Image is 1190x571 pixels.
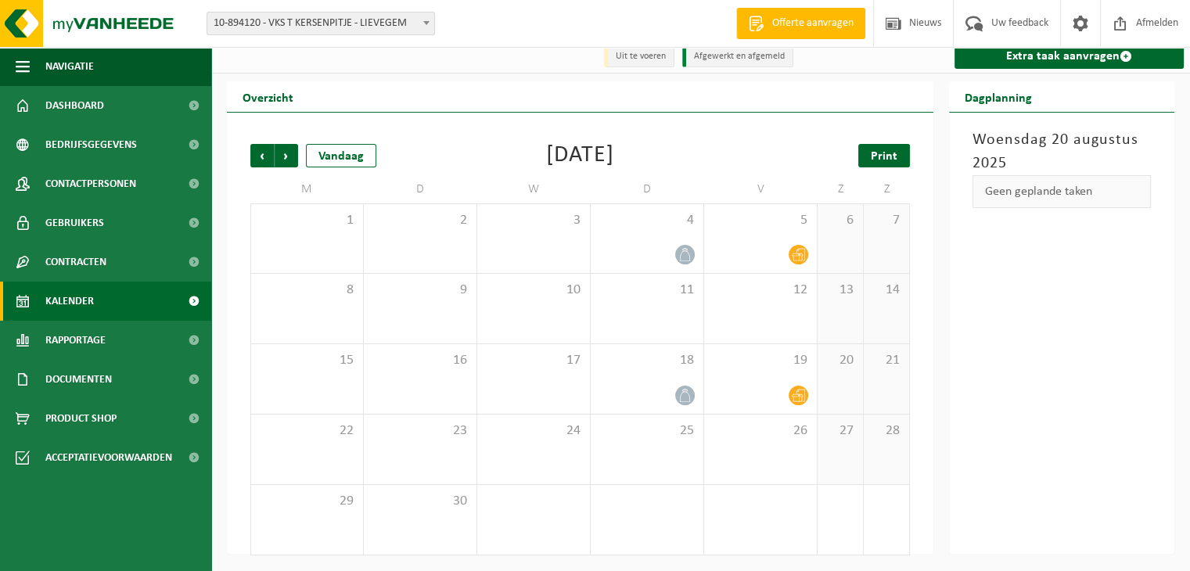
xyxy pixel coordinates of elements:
[45,203,104,242] span: Gebruikers
[818,175,864,203] td: Z
[259,493,355,510] span: 29
[712,282,809,299] span: 12
[599,422,696,440] span: 25
[259,282,355,299] span: 8
[227,81,309,112] h2: Overzicht
[45,399,117,438] span: Product Shop
[485,212,582,229] span: 3
[45,242,106,282] span: Contracten
[45,164,136,203] span: Contactpersonen
[372,282,469,299] span: 9
[825,212,855,229] span: 6
[207,12,435,35] span: 10-894120 - VKS T KERSENPITJE - LIEVEGEM
[372,212,469,229] span: 2
[372,352,469,369] span: 16
[972,128,1151,175] h3: Woensdag 20 augustus 2025
[712,352,809,369] span: 19
[864,175,910,203] td: Z
[364,175,477,203] td: D
[259,422,355,440] span: 22
[546,144,614,167] div: [DATE]
[306,144,376,167] div: Vandaag
[45,86,104,125] span: Dashboard
[45,321,106,360] span: Rapportage
[972,175,1151,208] div: Geen geplande taken
[604,46,674,67] li: Uit te voeren
[768,16,857,31] span: Offerte aanvragen
[207,13,434,34] span: 10-894120 - VKS T KERSENPITJE - LIEVEGEM
[485,422,582,440] span: 24
[599,282,696,299] span: 11
[871,150,897,163] span: Print
[45,360,112,399] span: Documenten
[485,282,582,299] span: 10
[712,212,809,229] span: 5
[259,352,355,369] span: 15
[372,422,469,440] span: 23
[477,175,591,203] td: W
[872,352,901,369] span: 21
[682,46,793,67] li: Afgewerkt en afgemeld
[485,352,582,369] span: 17
[712,422,809,440] span: 26
[250,175,364,203] td: M
[825,422,855,440] span: 27
[275,144,298,167] span: Volgende
[45,438,172,477] span: Acceptatievoorwaarden
[259,212,355,229] span: 1
[372,493,469,510] span: 30
[599,352,696,369] span: 18
[250,144,274,167] span: Vorige
[704,175,818,203] td: V
[872,212,901,229] span: 7
[599,212,696,229] span: 4
[736,8,865,39] a: Offerte aanvragen
[872,282,901,299] span: 14
[591,175,704,203] td: D
[825,282,855,299] span: 13
[825,352,855,369] span: 20
[955,44,1184,69] a: Extra taak aanvragen
[872,422,901,440] span: 28
[949,81,1048,112] h2: Dagplanning
[45,47,94,86] span: Navigatie
[858,144,910,167] a: Print
[45,125,137,164] span: Bedrijfsgegevens
[45,282,94,321] span: Kalender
